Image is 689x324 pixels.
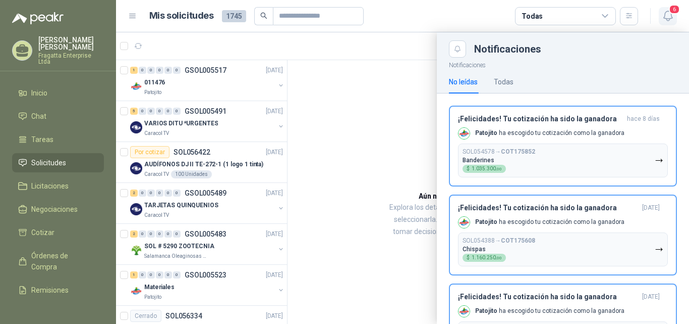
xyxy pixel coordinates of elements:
img: Company Logo [458,306,470,317]
button: 6 [659,7,677,25]
p: Notificaciones [437,58,689,70]
span: Tareas [31,134,53,145]
span: 1.160.250 [472,255,502,260]
div: Todas [494,76,513,87]
a: Órdenes de Compra [12,246,104,276]
a: Tareas [12,130,104,149]
b: COT175608 [501,237,535,244]
b: Patojito [475,307,497,314]
span: 6 [669,5,680,14]
p: SOL054578 → [463,148,535,156]
b: Patojito [475,129,497,136]
a: Licitaciones [12,176,104,196]
span: Cotizar [31,227,54,238]
span: 1.035.300 [472,166,502,171]
span: [DATE] [642,293,660,301]
span: 1745 [222,10,246,22]
span: [DATE] [642,204,660,212]
img: Company Logo [458,217,470,228]
div: Todas [522,11,543,22]
button: Close [449,40,466,58]
div: No leídas [449,76,478,87]
a: Inicio [12,83,104,103]
span: Órdenes de Compra [31,250,94,272]
p: SOL054388 → [463,237,535,245]
p: Fragatta Enterprise Ltda [38,53,104,65]
span: ,00 [496,167,502,171]
a: Chat [12,107,104,126]
a: Solicitudes [12,153,104,172]
span: Inicio [31,87,47,99]
div: Notificaciones [474,44,677,54]
span: Licitaciones [31,180,69,192]
div: $ [463,254,506,262]
b: COT175852 [501,148,535,155]
p: ha escogido tu cotización como la ganadora [475,218,624,226]
button: SOL054578→COT175852Banderines$1.035.300,00 [458,144,668,177]
span: search [260,12,267,19]
span: Negociaciones [31,204,78,215]
span: Chat [31,111,46,122]
span: Solicitudes [31,157,66,168]
img: Company Logo [458,128,470,139]
span: hace 8 días [627,115,660,123]
h3: ¡Felicidades! Tu cotización ha sido la ganadora [458,204,638,212]
p: Banderines [463,157,494,164]
p: ha escogido tu cotización como la ganadora [475,129,624,137]
span: Remisiones [31,285,69,296]
a: Cotizar [12,223,104,242]
h3: ¡Felicidades! Tu cotización ha sido la ganadora [458,115,623,123]
a: Remisiones [12,281,104,300]
a: Negociaciones [12,200,104,219]
p: ha escogido tu cotización como la ganadora [475,307,624,315]
span: ,00 [496,256,502,260]
p: Chispas [463,246,486,253]
button: ¡Felicidades! Tu cotización ha sido la ganadorahace 8 días Company LogoPatojito ha escogido tu co... [449,106,677,187]
b: Patojito [475,218,497,225]
p: [PERSON_NAME] [PERSON_NAME] [38,36,104,51]
h3: ¡Felicidades! Tu cotización ha sido la ganadora [458,293,638,301]
button: SOL054388→COT175608Chispas$1.160.250,00 [458,233,668,266]
img: Logo peakr [12,12,64,24]
div: $ [463,165,506,173]
h1: Mis solicitudes [149,9,214,23]
button: ¡Felicidades! Tu cotización ha sido la ganadora[DATE] Company LogoPatojito ha escogido tu cotizac... [449,195,677,275]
